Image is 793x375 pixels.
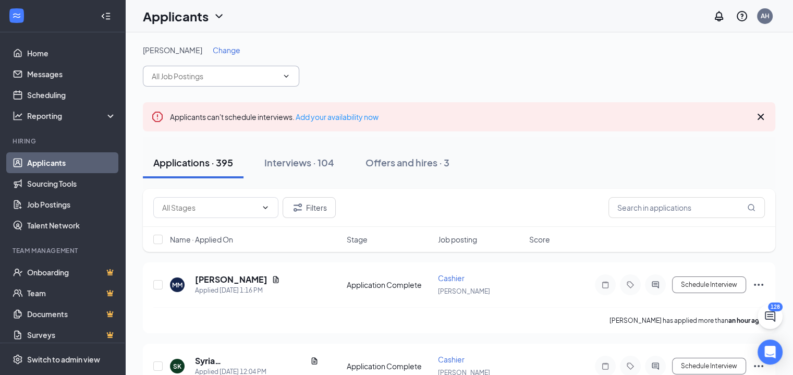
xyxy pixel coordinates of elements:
[27,64,116,84] a: Messages
[438,234,477,245] span: Job posting
[101,11,111,21] svg: Collapse
[27,215,116,236] a: Talent Network
[752,360,765,372] svg: Ellipses
[752,279,765,291] svg: Ellipses
[291,201,304,214] svg: Filter
[713,10,725,22] svg: Notifications
[672,358,746,374] button: Schedule Interview
[213,45,240,55] span: Change
[747,203,755,212] svg: MagnifyingGlass
[13,111,23,121] svg: Analysis
[347,361,432,371] div: Application Complete
[172,281,182,289] div: MM
[27,304,116,324] a: DocumentsCrown
[27,111,117,121] div: Reporting
[529,234,550,245] span: Score
[347,280,432,290] div: Application Complete
[672,276,746,293] button: Schedule Interview
[768,303,783,311] div: 128
[13,137,114,146] div: Hiring
[152,70,278,82] input: All Job Postings
[272,275,280,284] svg: Document
[195,355,306,367] h5: Syria [GEOGRAPHIC_DATA]
[143,7,209,25] h1: Applicants
[296,112,379,122] a: Add your availability now
[151,111,164,123] svg: Error
[170,234,233,245] span: Name · Applied On
[624,362,637,370] svg: Tag
[27,152,116,173] a: Applicants
[365,156,449,169] div: Offers and hires · 3
[764,310,776,323] svg: ChatActive
[438,287,490,295] span: [PERSON_NAME]
[609,316,765,325] p: [PERSON_NAME] has applied more than .
[27,194,116,215] a: Job Postings
[438,273,465,283] span: Cashier
[173,362,181,371] div: SK
[27,173,116,194] a: Sourcing Tools
[27,354,100,365] div: Switch to admin view
[11,10,22,21] svg: WorkstreamLogo
[153,156,233,169] div: Applications · 395
[27,262,116,283] a: OnboardingCrown
[170,112,379,122] span: Applicants can't schedule interviews.
[649,362,662,370] svg: ActiveChat
[27,43,116,64] a: Home
[282,72,290,80] svg: ChevronDown
[736,10,748,22] svg: QuestionInfo
[649,281,662,289] svg: ActiveChat
[162,202,257,213] input: All Stages
[758,340,783,365] div: Open Intercom Messenger
[27,283,116,304] a: TeamCrown
[13,354,23,365] svg: Settings
[728,317,763,324] b: an hour ago
[27,324,116,345] a: SurveysCrown
[761,11,770,20] div: AH
[599,281,612,289] svg: Note
[27,84,116,105] a: Scheduling
[213,10,225,22] svg: ChevronDown
[758,304,783,329] button: ChatActive
[264,156,334,169] div: Interviews · 104
[754,111,767,123] svg: Cross
[347,234,368,245] span: Stage
[261,203,270,212] svg: ChevronDown
[13,246,114,255] div: Team Management
[599,362,612,370] svg: Note
[624,281,637,289] svg: Tag
[608,197,765,218] input: Search in applications
[438,355,465,364] span: Cashier
[143,45,202,55] span: [PERSON_NAME]
[195,274,267,285] h5: [PERSON_NAME]
[283,197,336,218] button: Filter Filters
[310,357,319,365] svg: Document
[195,285,280,296] div: Applied [DATE] 1:16 PM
